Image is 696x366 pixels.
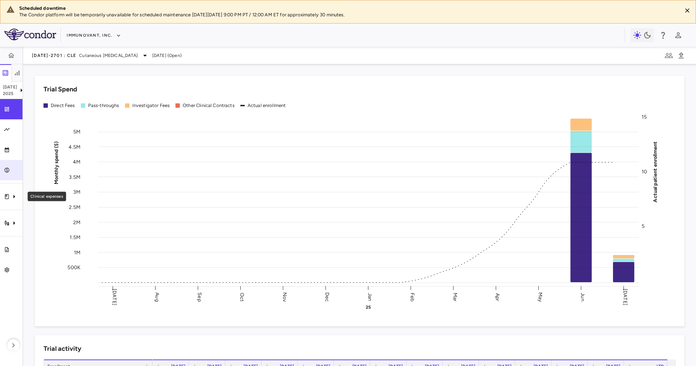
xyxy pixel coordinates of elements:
[28,192,66,201] div: Clinical expenses
[70,234,80,240] tspan: 1.5M
[366,305,371,310] text: 25
[67,30,121,41] button: Immunovant, Inc.
[622,289,628,305] text: [DATE]
[69,144,80,150] tspan: 4.5M
[73,219,80,225] tspan: 2M
[132,102,170,109] div: Investigator Fees
[183,102,235,109] div: Other Clinical Contracts
[154,292,160,301] text: Aug
[239,292,245,301] text: Oct
[152,52,182,59] span: [DATE] (Open)
[43,85,77,94] h6: Trial Spend
[53,141,59,184] tspan: Monthly spend ($)
[494,293,501,301] text: Apr
[409,292,415,301] text: Feb
[43,344,81,354] h6: Trial activity
[74,249,80,255] tspan: 1M
[642,114,647,120] tspan: 15
[580,293,586,301] text: Jun
[4,29,56,40] img: logo-full-SnFGN8VE.png
[73,189,80,195] tspan: 3M
[537,292,543,302] text: May
[73,159,80,165] tspan: 4M
[79,52,138,59] span: Cutaneous [MEDICAL_DATA]
[642,168,647,174] tspan: 10
[51,102,75,109] div: Direct Fees
[73,129,80,135] tspan: 5M
[67,264,80,271] tspan: 500K
[642,223,645,229] tspan: 5
[367,293,373,301] text: Jan
[19,12,676,18] p: The Condor platform will be temporarily unavailable for scheduled maintenance [DATE][DATE] 9:00 P...
[196,292,203,301] text: Sep
[452,292,458,301] text: Mar
[88,102,119,109] div: Pass-throughs
[3,84,17,90] p: [DATE]
[282,292,288,302] text: Nov
[111,289,117,305] text: [DATE]
[32,53,76,58] span: [DATE]-2701 : CLE
[19,5,676,12] div: Scheduled downtime
[69,204,80,210] tspan: 2.5M
[652,141,658,202] tspan: Actual patient enrollment
[3,90,17,97] p: 2025
[324,292,330,301] text: Dec
[682,5,693,16] button: Close
[69,174,80,180] tspan: 3.5M
[248,102,286,109] div: Actual enrollment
